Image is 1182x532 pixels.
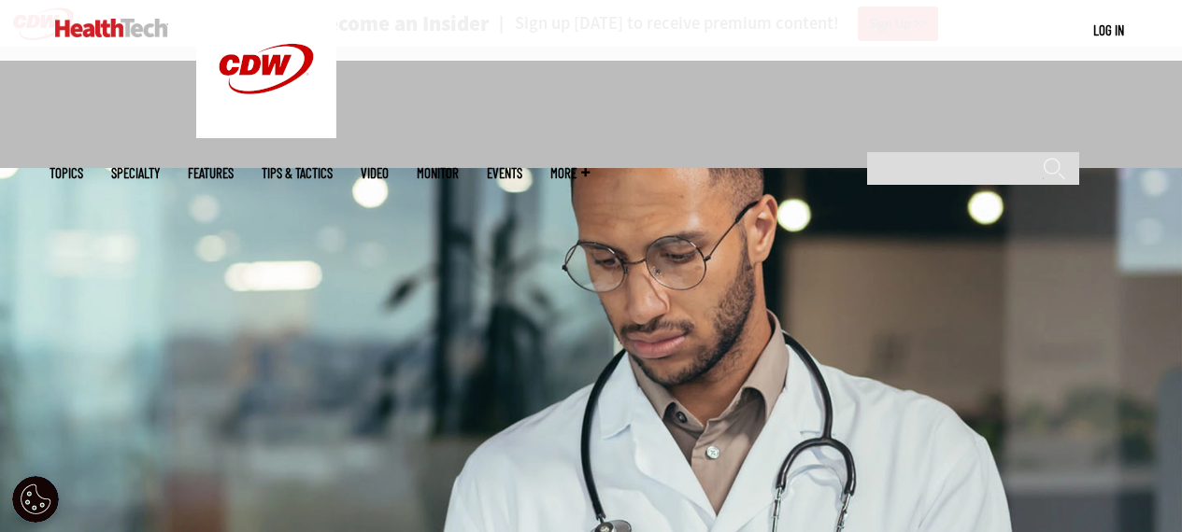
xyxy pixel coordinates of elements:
[550,166,590,180] span: More
[12,476,59,523] button: Open Preferences
[262,166,333,180] a: Tips & Tactics
[361,166,389,180] a: Video
[50,166,83,180] span: Topics
[111,166,160,180] span: Specialty
[55,19,168,37] img: Home
[1093,21,1124,40] div: User menu
[1093,21,1124,38] a: Log in
[188,166,234,180] a: Features
[417,166,459,180] a: MonITor
[12,476,59,523] div: Cookie Settings
[196,123,336,143] a: CDW
[487,166,522,180] a: Events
